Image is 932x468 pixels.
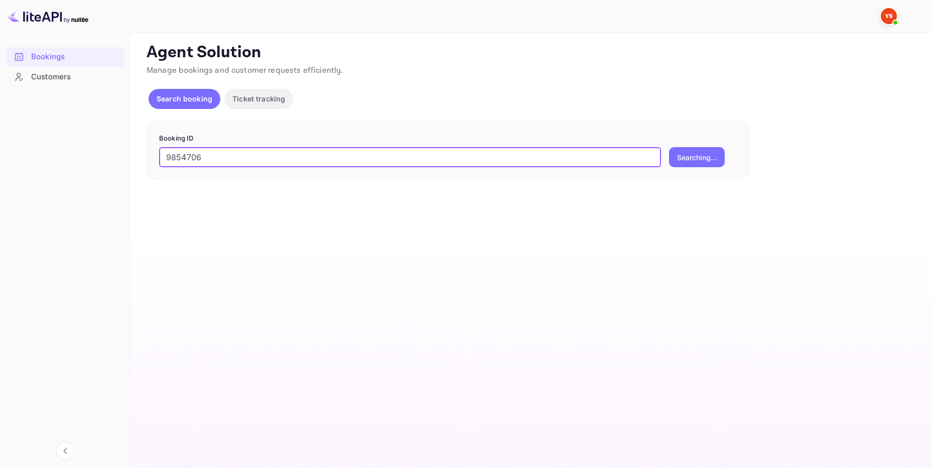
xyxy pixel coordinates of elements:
[159,134,194,142] ya-tr-span: Booking ID
[6,67,124,86] a: Customers
[56,442,74,460] button: Collapse navigation
[6,47,124,66] a: Bookings
[232,94,285,103] ya-tr-span: Ticket tracking
[147,65,343,76] ya-tr-span: Manage bookings and customer requests efficiently.
[147,42,261,63] ya-tr-span: Agent Solution
[669,147,725,167] button: Searching...
[31,71,71,83] ya-tr-span: Customers
[31,51,65,63] ya-tr-span: Bookings
[8,8,88,24] img: LiteAPI logo
[6,67,124,87] div: Customers
[881,8,897,24] img: Yandex Support
[6,47,124,67] div: Bookings
[159,147,661,167] input: Enter Booking ID (e.g., 63782194)
[157,94,212,103] ya-tr-span: Search booking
